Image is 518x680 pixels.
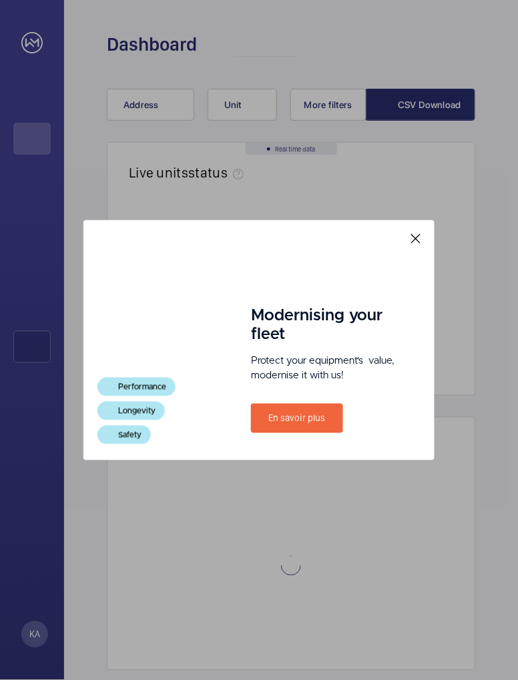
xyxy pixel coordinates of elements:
div: Longevity [97,402,165,420]
h1: Modernising your fleet [251,306,399,344]
p: Protect your equipment's value, modernise it with us! [251,354,399,384]
div: Safety [97,426,151,444]
div: Performance [97,378,176,396]
a: En savoir plus [251,404,343,433]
